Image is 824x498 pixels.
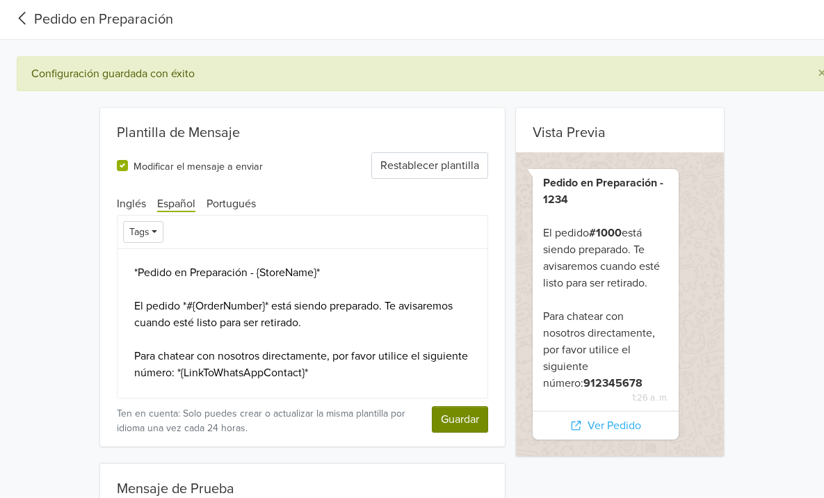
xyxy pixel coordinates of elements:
[117,248,489,399] textarea: *Pedido en Preparación - {StoreName}* El pedido *#{OrderNumber}* está siendo preparado. Te avisar...
[432,406,488,433] button: Guardar
[543,392,668,405] span: 1:26 a. m.
[117,481,489,497] div: Mensaje de Prueba
[371,152,488,179] button: Restablecer plantilla
[11,9,173,30] a: Pedido en Preparación
[589,226,622,240] b: #1000
[117,406,416,435] small: Ten en cuenta: Solo puedes crear o actualizar la misma plantilla por idioma una vez cada 24 horas.
[583,376,643,390] b: 912345678
[123,221,164,243] button: Tags
[31,65,795,82] div: Configuración guardada con éxito
[117,197,146,211] span: Inglés
[207,197,256,211] span: Portugués
[516,108,724,147] div: Vista Previa
[100,108,506,147] div: Plantilla de Mensaje
[543,176,663,207] b: Pedido en Preparación - 1234
[533,411,678,440] div: Ver Pedido
[543,175,668,392] div: El pedido está siendo preparado. Te avisaremos cuando esté listo para ser retirado. Para chatear ...
[134,157,263,174] label: Modificar el mensaje a enviar
[157,197,195,212] span: Español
